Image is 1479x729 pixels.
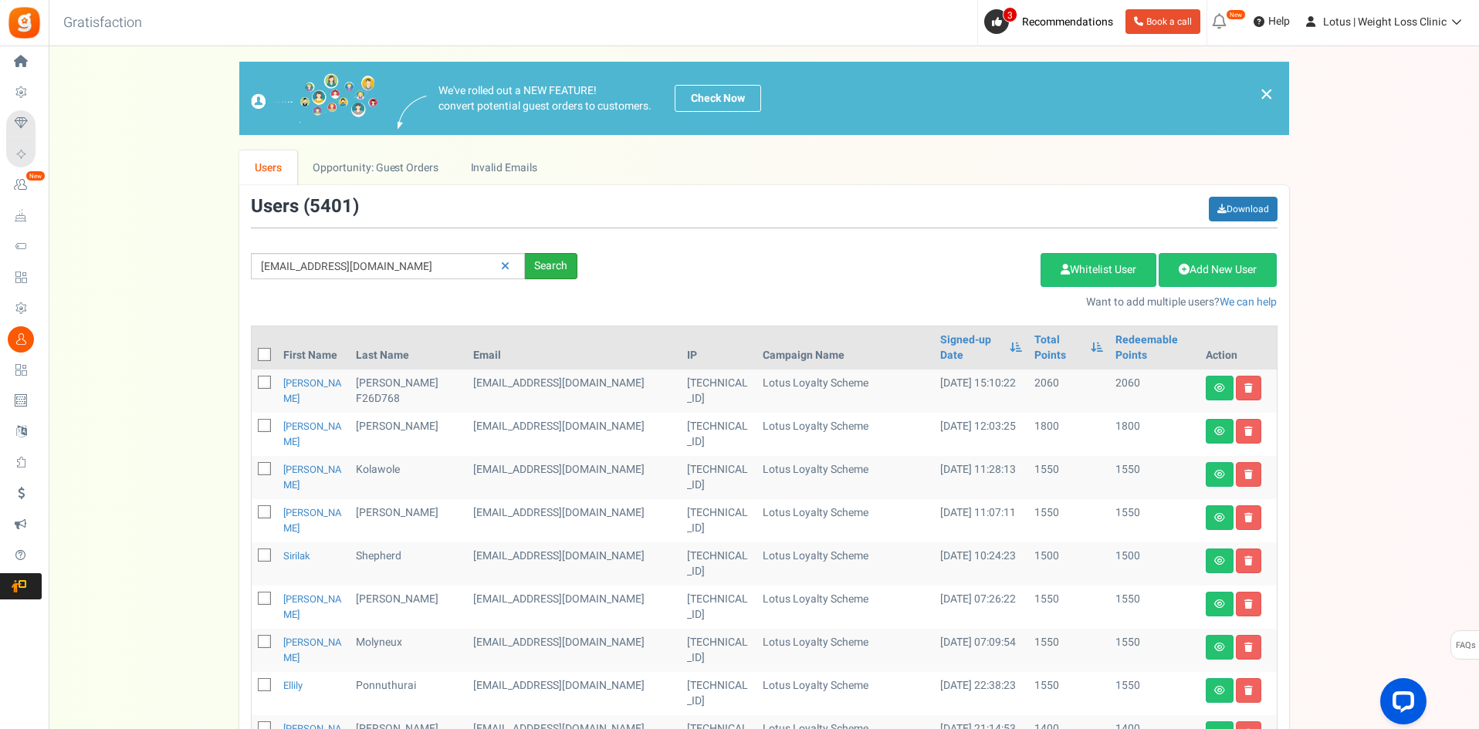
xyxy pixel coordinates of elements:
[681,586,756,629] td: [TECHNICAL_ID]
[1244,643,1253,652] i: Delete user
[251,253,525,279] input: Search by email or name
[1244,599,1253,609] i: Delete user
[1109,456,1200,499] td: 1550
[1041,253,1156,287] a: Whitelist User
[1028,629,1108,672] td: 1550
[756,499,934,542] td: Lotus Loyalty Scheme
[1214,599,1225,609] i: View details
[1028,586,1108,629] td: 1550
[934,370,1028,413] td: [DATE] 15:10:22
[756,456,934,499] td: Lotus Loyalty Scheme
[1028,499,1108,542] td: 1550
[934,456,1028,499] td: [DATE] 11:28:13
[681,672,756,715] td: [TECHNICAL_ID]
[1226,9,1246,20] em: New
[1022,14,1113,30] span: Recommendations
[940,332,1002,363] a: Signed-up Date
[239,150,298,185] a: Users
[1109,413,1200,456] td: 1800
[681,542,756,586] td: [TECHNICAL_ID]
[1244,686,1253,695] i: Delete user
[1028,672,1108,715] td: 1550
[350,413,466,456] td: [PERSON_NAME]
[1028,542,1108,586] td: 1500
[283,548,310,563] a: Sirilak
[350,586,466,629] td: [PERSON_NAME]
[1200,326,1277,370] th: Action
[467,586,681,629] td: customer
[467,413,681,456] td: customer
[277,326,350,370] th: First Name
[350,542,466,586] td: Shepherd
[1214,556,1225,565] i: View details
[756,413,934,456] td: Lotus Loyalty Scheme
[1214,383,1225,393] i: View details
[7,5,42,40] img: Gratisfaction
[455,150,553,185] a: Invalid Emails
[467,629,681,672] td: customer
[934,499,1028,542] td: [DATE] 11:07:11
[1244,470,1253,479] i: Delete user
[681,629,756,672] td: [TECHNICAL_ID]
[934,413,1028,456] td: [DATE] 12:03:25
[25,170,46,181] em: New
[756,672,934,715] td: Lotus Loyalty Scheme
[283,376,342,406] a: [PERSON_NAME]
[1214,686,1225,695] i: View details
[1109,672,1200,715] td: 1550
[756,586,934,629] td: Lotus Loyalty Scheme
[467,672,681,715] td: customer
[350,456,466,499] td: kolawole
[283,505,342,535] a: [PERSON_NAME]
[467,542,681,586] td: customer
[1220,294,1277,310] a: We can help
[756,542,934,586] td: Lotus Loyalty Scheme
[1214,513,1225,522] i: View details
[297,150,454,185] a: Opportunity: Guest Orders
[1244,427,1253,436] i: Delete user
[398,96,427,129] img: images
[467,370,681,413] td: customer
[1214,643,1225,652] i: View details
[493,253,517,280] a: Reset
[350,370,466,413] td: [PERSON_NAME] F26D768
[1264,14,1290,29] span: Help
[1247,9,1296,34] a: Help
[1109,586,1200,629] td: 1550
[283,635,342,665] a: [PERSON_NAME]
[283,462,342,492] a: [PERSON_NAME]
[467,499,681,542] td: customer
[1214,470,1225,479] i: View details
[984,9,1119,34] a: 3 Recommendations
[1244,513,1253,522] i: Delete user
[681,456,756,499] td: [TECHNICAL_ID]
[1115,332,1193,363] a: Redeemable Points
[1109,499,1200,542] td: 1550
[350,499,466,542] td: [PERSON_NAME]
[1244,383,1253,393] i: Delete user
[283,419,342,449] a: [PERSON_NAME]
[46,8,159,39] h3: Gratisfaction
[756,629,934,672] td: Lotus Loyalty Scheme
[283,678,303,693] a: Ellily
[350,629,466,672] td: Molyneux
[934,672,1028,715] td: [DATE] 22:38:23
[756,370,934,413] td: Lotus Loyalty Scheme
[1109,629,1200,672] td: 1550
[525,253,577,279] div: Search
[1109,542,1200,586] td: 1500
[1209,197,1278,221] a: Download
[1003,7,1017,22] span: 3
[681,413,756,456] td: [TECHNICAL_ID]
[1214,427,1225,436] i: View details
[251,73,378,123] img: images
[601,295,1278,310] p: Want to add multiple users?
[681,326,756,370] th: IP
[1109,370,1200,413] td: 2060
[1455,631,1476,660] span: FAQs
[350,326,466,370] th: Last Name
[1034,332,1082,363] a: Total Points
[283,592,342,622] a: [PERSON_NAME]
[675,85,761,112] a: Check Now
